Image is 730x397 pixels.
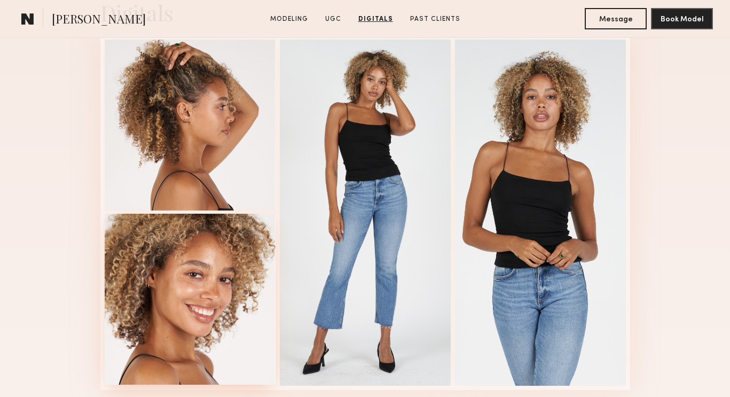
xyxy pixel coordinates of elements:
[651,8,713,29] button: Book Model
[266,14,312,24] a: Modeling
[52,11,146,29] span: [PERSON_NAME]
[651,14,713,23] a: Book Model
[585,8,647,29] button: Message
[321,14,346,24] a: UGC
[406,14,465,24] a: Past Clients
[354,14,397,24] a: Digitals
